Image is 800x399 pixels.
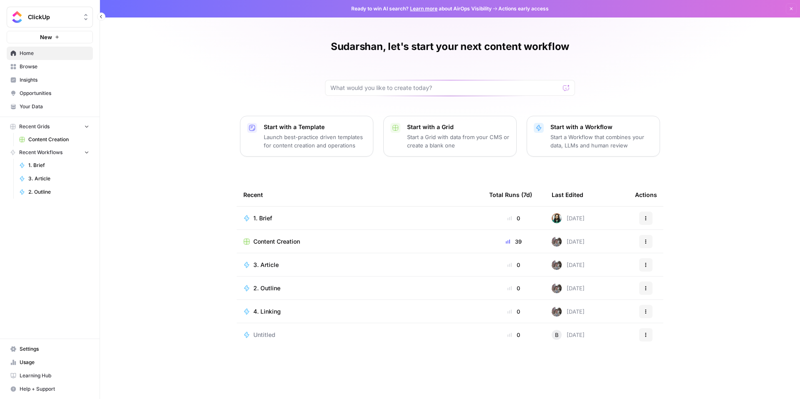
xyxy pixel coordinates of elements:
span: Opportunities [20,90,89,97]
span: Content Creation [253,237,300,246]
span: 1. Brief [28,162,89,169]
button: Start with a WorkflowStart a Workflow that combines your data, LLMs and human review [527,116,660,157]
a: Content Creation [243,237,476,246]
a: Untitled [243,331,476,339]
div: Total Runs (7d) [489,183,532,206]
h1: Sudarshan, let's start your next content workflow [331,40,569,53]
p: Start a Workflow that combines your data, LLMs and human review [550,133,653,150]
span: Your Data [20,103,89,110]
button: Workspace: ClickUp [7,7,93,27]
span: New [40,33,52,41]
span: Content Creation [28,136,89,143]
a: 1. Brief [15,159,93,172]
div: 39 [489,237,538,246]
span: Browse [20,63,89,70]
span: 2. Outline [28,188,89,196]
span: Settings [20,345,89,353]
span: 3. Article [253,261,279,269]
div: 0 [489,214,538,222]
div: 0 [489,307,538,316]
a: Insights [7,73,93,87]
span: Usage [20,359,89,366]
button: Recent Grids [7,120,93,133]
a: Home [7,47,93,60]
a: Usage [7,356,93,369]
span: 3. Article [28,175,89,182]
span: Recent Grids [19,123,50,130]
a: 3. Article [243,261,476,269]
p: Launch best-practice driven templates for content creation and operations [264,133,366,150]
div: [DATE] [552,330,585,340]
span: B [555,331,559,339]
div: Last Edited [552,183,583,206]
div: [DATE] [552,237,585,247]
div: 0 [489,261,538,269]
span: 2. Outline [253,284,280,292]
a: Browse [7,60,93,73]
a: 1. Brief [243,214,476,222]
span: 1. Brief [253,214,272,222]
span: Learning Hub [20,372,89,379]
a: Learning Hub [7,369,93,382]
button: Help + Support [7,382,93,396]
img: 8ifw7gjyejnxgap5wwsvburehge8 [552,213,562,223]
a: 3. Article [15,172,93,185]
span: ClickUp [28,13,78,21]
img: ClickUp Logo [10,10,25,25]
button: Start with a TemplateLaunch best-practice driven templates for content creation and operations [240,116,373,157]
div: 0 [489,284,538,292]
div: [DATE] [552,260,585,270]
a: 2. Outline [15,185,93,199]
img: a2mlt6f1nb2jhzcjxsuraj5rj4vi [552,283,562,293]
a: Settings [7,342,93,356]
img: a2mlt6f1nb2jhzcjxsuraj5rj4vi [552,260,562,270]
p: Start with a Template [264,123,366,131]
span: Ready to win AI search? about AirOps Visibility [351,5,492,12]
button: Start with a GridStart a Grid with data from your CMS or create a blank one [383,116,517,157]
p: Start a Grid with data from your CMS or create a blank one [407,133,510,150]
p: Start with a Grid [407,123,510,131]
div: [DATE] [552,213,585,223]
span: Help + Support [20,385,89,393]
a: Content Creation [15,133,93,146]
input: What would you like to create today? [330,84,560,92]
div: Recent [243,183,476,206]
a: Your Data [7,100,93,113]
a: 2. Outline [243,284,476,292]
span: Untitled [253,331,275,339]
div: 0 [489,331,538,339]
div: Actions [635,183,657,206]
p: Start with a Workflow [550,123,653,131]
span: Actions early access [498,5,549,12]
span: Insights [20,76,89,84]
button: Recent Workflows [7,146,93,159]
a: Learn more [410,5,437,12]
span: Home [20,50,89,57]
span: 4. Linking [253,307,281,316]
img: a2mlt6f1nb2jhzcjxsuraj5rj4vi [552,237,562,247]
button: New [7,31,93,43]
div: [DATE] [552,283,585,293]
div: [DATE] [552,307,585,317]
img: a2mlt6f1nb2jhzcjxsuraj5rj4vi [552,307,562,317]
a: 4. Linking [243,307,476,316]
span: Recent Workflows [19,149,62,156]
a: Opportunities [7,87,93,100]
